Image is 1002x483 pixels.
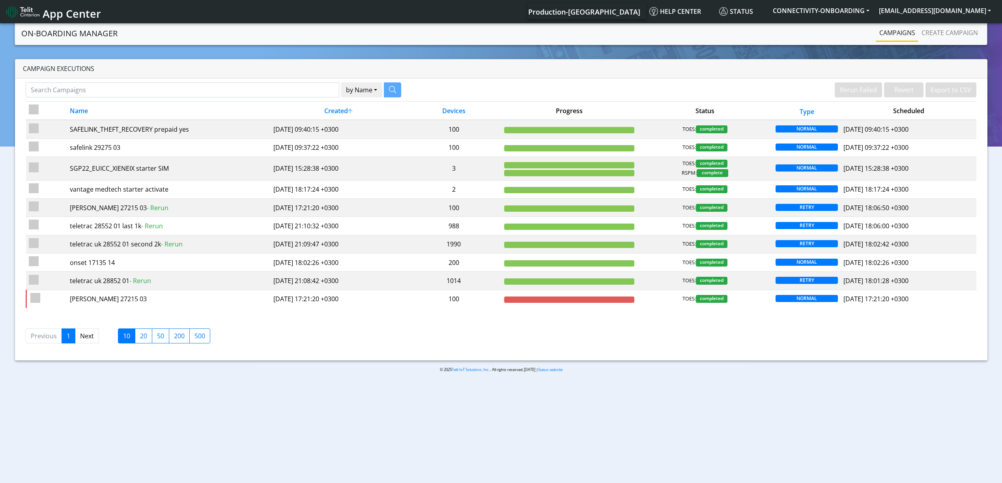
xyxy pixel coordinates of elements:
span: [DATE] 18:01:28 +0300 [843,276,909,285]
button: CONNECTIVITY-ONBOARDING [768,4,874,18]
div: onset 17135 14 [70,258,268,267]
span: Status [719,7,753,16]
th: Scheduled [841,102,976,120]
span: - Rerun [147,203,168,212]
div: safelink 29275 03 [70,143,268,152]
td: 200 [406,254,501,272]
span: [DATE] 09:37:22 +0300 [843,143,909,152]
div: SAFELINK_THEFT_RECOVERY prepaid yes [70,125,268,134]
span: - Rerun [129,276,151,285]
label: 50 [152,328,169,343]
input: Search Campaigns [26,82,339,97]
span: [DATE] 18:06:00 +0300 [843,222,909,230]
label: 500 [189,328,210,343]
span: Production-[GEOGRAPHIC_DATA] [528,7,640,17]
th: Type [773,102,841,120]
td: [DATE] 18:02:26 +0300 [271,254,406,272]
td: 1014 [406,272,501,290]
span: - Rerun [161,240,183,248]
span: TOES: [682,240,696,248]
span: completed [696,185,727,193]
a: Status [716,4,768,19]
td: 1990 [406,235,501,253]
span: [DATE] 18:06:50 +0300 [843,203,909,212]
div: teletrac uk 28852 01 [70,276,268,285]
a: Next [75,328,99,343]
button: [EMAIL_ADDRESS][DOMAIN_NAME] [874,4,996,18]
span: Help center [649,7,701,16]
span: [DATE] 15:28:38 +0300 [843,164,909,173]
a: Your current platform instance [528,4,640,19]
td: [DATE] 15:28:38 +0300 [271,157,406,180]
span: completed [696,160,727,168]
span: [DATE] 18:17:24 +0300 [843,185,909,194]
span: TOES: [682,204,696,212]
img: logo-telit-cinterion-gw-new.png [6,6,39,18]
span: [DATE] 18:02:26 +0300 [843,258,909,267]
button: Export to CSV [925,82,976,97]
span: completed [696,295,727,303]
p: © 2025 . All rights reserved.[DATE] | [256,367,746,373]
span: TOES: [682,125,696,133]
div: teletrac uk 28552 01 second 2k [70,239,268,249]
td: 100 [406,120,501,138]
span: NORMAL [776,185,838,192]
td: [DATE] 17:21:20 +0300 [271,198,406,216]
span: TOES: [682,144,696,151]
td: [DATE] 21:08:42 +0300 [271,272,406,290]
a: Status website [538,367,563,372]
span: complete [697,169,728,177]
span: NORMAL [776,259,838,266]
td: [DATE] 21:09:47 +0300 [271,235,406,253]
div: [PERSON_NAME] 27215 03 [70,294,268,304]
td: [DATE] 09:37:22 +0300 [271,138,406,157]
a: Help center [646,4,716,19]
span: TOES: [682,222,696,230]
td: 100 [406,290,501,308]
label: 10 [118,328,135,343]
span: RETRY [776,222,838,229]
span: TOES: [682,295,696,303]
th: Created [271,102,406,120]
td: [DATE] 09:40:15 +0300 [271,120,406,138]
th: Name [67,102,270,120]
span: RETRY [776,204,838,211]
button: Revert [884,82,923,97]
span: RSPM: [682,169,697,177]
span: NORMAL [776,164,838,172]
td: 3 [406,157,501,180]
th: Devices [406,102,501,120]
span: [DATE] 17:21:20 +0300 [843,295,909,303]
span: TOES: [682,259,696,267]
img: knowledge.svg [649,7,658,16]
th: Progress [501,102,637,120]
span: App Center [43,6,101,21]
div: Campaign Executions [15,59,987,78]
span: completed [696,204,727,212]
a: 1 [62,328,75,343]
span: completed [696,259,727,267]
td: [DATE] 18:17:24 +0300 [271,180,406,198]
a: App Center [6,3,100,20]
span: TOES: [682,277,696,285]
img: status.svg [719,7,728,16]
a: On-Boarding Manager [21,26,118,41]
td: 2 [406,180,501,198]
span: completed [696,277,727,285]
span: [DATE] 18:02:42 +0300 [843,240,909,248]
span: completed [696,222,727,230]
div: SGP22_EUICC_XIENEIX starter SIM [70,164,268,173]
div: vantage medtech starter activate [70,185,268,194]
button: by Name [341,82,382,97]
span: NORMAL [776,295,838,302]
span: RETRY [776,240,838,247]
td: 988 [406,217,501,235]
div: teletrac 28552 01 last 1k [70,221,268,231]
th: Status [637,102,773,120]
span: NORMAL [776,125,838,132]
span: NORMAL [776,144,838,151]
a: Create campaign [918,25,981,41]
td: [DATE] 21:10:32 +0300 [271,217,406,235]
span: completed [696,125,727,133]
span: TOES: [682,160,696,168]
